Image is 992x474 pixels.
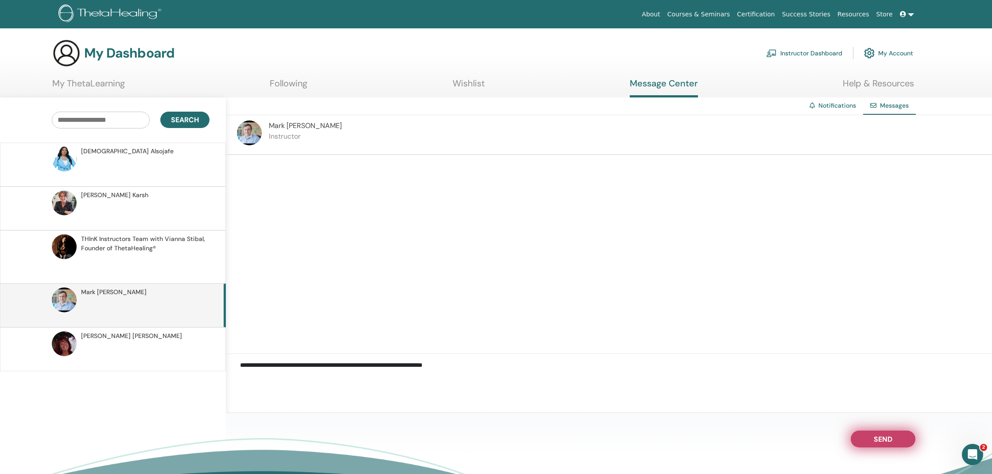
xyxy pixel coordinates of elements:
[81,234,207,253] span: THInK Instructors Team with Vianna Stibal, Founder of ThetaHealing®
[269,121,342,130] span: Mark [PERSON_NAME]
[52,147,77,171] img: default.jpg
[81,288,147,297] span: Mark [PERSON_NAME]
[880,101,909,109] span: Messages
[874,435,892,441] span: Send
[766,43,842,63] a: Instructor Dashboard
[52,331,77,356] img: default.jpg
[52,39,81,67] img: generic-user-icon.jpg
[638,6,663,23] a: About
[779,6,834,23] a: Success Stories
[766,49,777,57] img: chalkboard-teacher.svg
[52,288,77,312] img: default.jpg
[834,6,873,23] a: Resources
[864,43,913,63] a: My Account
[171,115,199,124] span: Search
[237,120,262,145] img: default.jpg
[864,46,875,61] img: cog.svg
[52,78,125,95] a: My ThetaLearning
[160,112,209,128] button: Search
[851,431,915,447] button: Send
[270,78,307,95] a: Following
[873,6,896,23] a: Store
[733,6,778,23] a: Certification
[52,190,77,215] img: default.jpg
[664,6,734,23] a: Courses & Seminars
[818,101,856,109] a: Notifications
[453,78,485,95] a: Wishlist
[980,444,987,451] span: 2
[81,190,148,200] span: [PERSON_NAME] Karsh
[630,78,698,97] a: Message Center
[962,444,983,465] iframe: Intercom live chat
[269,131,342,142] p: Instructor
[81,331,182,341] span: [PERSON_NAME] [PERSON_NAME]
[84,45,174,61] h3: My Dashboard
[58,4,164,24] img: logo.png
[81,147,174,156] span: [DEMOGRAPHIC_DATA] Alsojafe
[843,78,914,95] a: Help & Resources
[52,234,77,259] img: default.jpg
